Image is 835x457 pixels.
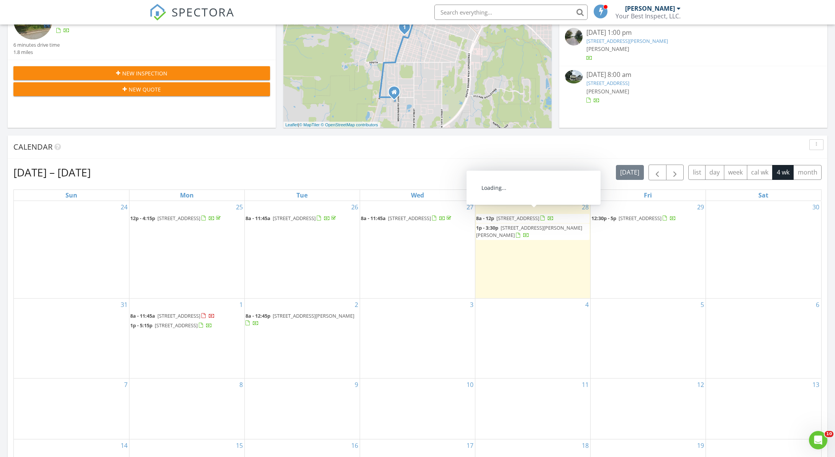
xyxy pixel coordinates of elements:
[14,201,129,298] td: Go to August 24, 2025
[13,142,52,152] span: Calendar
[234,201,244,213] a: Go to August 25, 2025
[403,25,406,30] i: 1
[625,5,675,12] div: [PERSON_NAME]
[246,312,359,328] a: 8a - 12:45p [STREET_ADDRESS][PERSON_NAME]
[586,88,629,95] span: [PERSON_NAME]
[234,439,244,452] a: Go to September 15, 2025
[496,215,539,222] span: [STREET_ADDRESS]
[129,378,244,439] td: Go to September 8, 2025
[648,165,666,180] button: Previous
[350,439,360,452] a: Go to September 16, 2025
[130,322,152,329] span: 1p - 5:15p
[468,299,475,311] a: Go to September 3, 2025
[13,82,270,96] button: New Quote
[706,378,821,439] td: Go to September 13, 2025
[591,215,676,222] a: 12:30p - 5p [STREET_ADDRESS]
[642,190,653,201] a: Friday
[476,224,589,240] a: 1p - 3:30p [STREET_ADDRESS][PERSON_NAME][PERSON_NAME]
[238,379,244,391] a: Go to September 8, 2025
[64,190,79,201] a: Sunday
[565,70,583,83] img: 9356789%2Fcover_photos%2FLLkESd8X0e6TPTH21bJl%2Fsmall.jpg
[246,215,270,222] span: 8a - 11:45a
[706,298,821,378] td: Go to September 6, 2025
[285,122,298,127] a: Leaflet
[246,215,337,222] a: 8a - 11:45a [STREET_ADDRESS]
[273,312,354,319] span: [STREET_ADDRESS][PERSON_NAME]
[476,224,498,231] span: 1p - 3:30p
[273,215,316,222] span: [STREET_ADDRESS]
[361,214,474,223] a: 8a - 11:45a [STREET_ADDRESS]
[172,4,234,20] span: SPECTORA
[130,214,244,223] a: 12p - 4:15p [STREET_ADDRESS]
[580,379,590,391] a: Go to September 11, 2025
[130,215,155,222] span: 12p - 4:15p
[811,201,821,213] a: Go to August 30, 2025
[584,299,590,311] a: Go to September 4, 2025
[565,28,822,62] a: [DATE] 1:00 pm [STREET_ADDRESS][PERSON_NAME] [PERSON_NAME]
[616,165,644,180] button: [DATE]
[14,298,129,378] td: Go to August 31, 2025
[476,224,582,238] a: 1p - 3:30p [STREET_ADDRESS][PERSON_NAME][PERSON_NAME]
[586,45,629,52] span: [PERSON_NAME]
[360,201,475,298] td: Go to August 27, 2025
[814,299,821,311] a: Go to September 6, 2025
[119,439,129,452] a: Go to September 14, 2025
[353,379,360,391] a: Go to September 9, 2025
[465,379,475,391] a: Go to September 10, 2025
[586,38,668,44] a: [STREET_ADDRESS][PERSON_NAME]
[130,312,215,319] a: 8a - 11:45a [STREET_ADDRESS]
[586,70,800,80] div: [DATE] 8:00 am
[580,201,590,213] a: Go to August 28, 2025
[130,312,155,319] span: 8a - 11:45a
[525,190,540,201] a: Thursday
[475,378,590,439] td: Go to September 11, 2025
[476,214,589,223] a: 8a - 12p [STREET_ADDRESS]
[586,80,629,87] a: [STREET_ADDRESS]
[129,201,244,298] td: Go to August 25, 2025
[476,215,494,222] span: 8a - 12p
[825,431,833,437] span: 10
[238,299,244,311] a: Go to September 1, 2025
[13,66,270,80] button: New Inspection
[295,190,309,201] a: Tuesday
[361,215,386,222] span: 8a - 11:45a
[360,298,475,378] td: Go to September 3, 2025
[404,27,409,31] div: 506 E Seminole Ave, McAlester, OK 74501
[119,299,129,311] a: Go to August 31, 2025
[123,379,129,391] a: Go to September 7, 2025
[705,165,724,180] button: day
[811,379,821,391] a: Go to September 13, 2025
[13,49,60,56] div: 1.8 miles
[130,312,244,321] a: 8a - 11:45a [STREET_ADDRESS]
[13,41,60,49] div: 6 minutes drive time
[465,201,475,213] a: Go to August 27, 2025
[591,215,616,222] span: 12:30p - 5p
[244,201,360,298] td: Go to August 26, 2025
[409,190,426,201] a: Wednesday
[388,215,431,222] span: [STREET_ADDRESS]
[724,165,747,180] button: week
[586,28,800,38] div: [DATE] 1:00 pm
[476,224,582,238] span: [STREET_ADDRESS][PERSON_NAME][PERSON_NAME]
[129,298,244,378] td: Go to September 1, 2025
[299,122,320,127] a: © MapTiler
[244,378,360,439] td: Go to September 9, 2025
[434,5,588,20] input: Search everything...
[122,69,167,77] span: New Inspection
[130,215,222,222] a: 12p - 4:15p [STREET_ADDRESS]
[130,321,244,330] a: 1p - 5:15p [STREET_ADDRESS]
[13,165,91,180] h2: [DATE] – [DATE]
[476,215,554,222] a: 8a - 12p [STREET_ADDRESS]
[475,298,590,378] td: Go to September 4, 2025
[178,190,195,201] a: Monday
[360,378,475,439] td: Go to September 10, 2025
[353,299,360,311] a: Go to September 2, 2025
[747,165,773,180] button: cal wk
[157,312,200,319] span: [STREET_ADDRESS]
[350,201,360,213] a: Go to August 26, 2025
[475,201,590,298] td: Go to August 28, 2025
[244,298,360,378] td: Go to September 2, 2025
[119,201,129,213] a: Go to August 24, 2025
[565,28,583,46] img: streetview
[699,299,706,311] a: Go to September 5, 2025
